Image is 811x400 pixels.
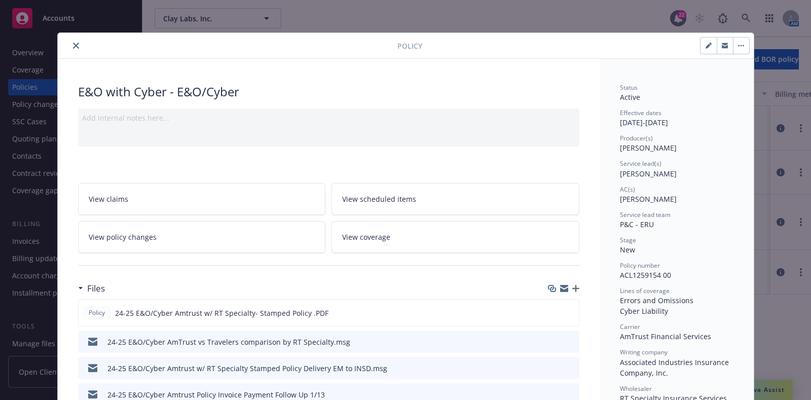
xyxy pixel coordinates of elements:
[566,389,575,400] button: preview file
[620,185,635,194] span: AC(s)
[620,134,653,142] span: Producer(s)
[78,282,105,295] div: Files
[331,183,579,215] a: View scheduled items
[107,389,325,400] div: 24-25 E&O/Cyber Amtrust Policy Invoice Payment Follow Up 1/13
[78,221,326,253] a: View policy changes
[620,220,654,229] span: P&C - ERU
[620,108,661,117] span: Effective dates
[620,236,636,244] span: Stage
[620,169,677,178] span: [PERSON_NAME]
[620,348,668,356] span: Writing company
[82,113,575,123] div: Add internal notes here...
[620,322,640,331] span: Carrier
[620,270,671,280] span: ACL1259154 00
[107,337,350,347] div: 24-25 E&O/Cyber AmTrust vs Travelers comparison by RT Specialty.msg
[620,92,640,102] span: Active
[566,337,575,347] button: preview file
[331,221,579,253] a: View coverage
[78,83,579,100] div: E&O with Cyber - E&O/Cyber
[620,83,638,92] span: Status
[620,261,660,270] span: Policy number
[620,194,677,204] span: [PERSON_NAME]
[550,389,558,400] button: download file
[620,306,733,316] div: Cyber Liability
[107,363,387,374] div: 24-25 E&O/Cyber Amtrust w/ RT Specialty Stamped Policy Delivery EM to INSD.msg
[342,194,416,204] span: View scheduled items
[87,308,107,317] span: Policy
[89,232,157,242] span: View policy changes
[78,183,326,215] a: View claims
[620,295,733,306] div: Errors and Omissions
[89,194,128,204] span: View claims
[70,40,82,52] button: close
[620,286,670,295] span: Lines of coverage
[620,159,661,168] span: Service lead(s)
[620,210,671,219] span: Service lead team
[566,363,575,374] button: preview file
[620,384,652,393] span: Wholesaler
[550,337,558,347] button: download file
[620,108,733,128] div: [DATE] - [DATE]
[397,41,422,51] span: Policy
[115,308,328,318] span: 24-25 E&O/Cyber Amtrust w/ RT Specialty- Stamped Policy .PDF
[620,332,711,341] span: AmTrust Financial Services
[620,245,635,254] span: New
[342,232,390,242] span: View coverage
[550,363,558,374] button: download file
[566,308,575,318] button: preview file
[620,357,731,378] span: Associated Industries Insurance Company, Inc.
[549,308,558,318] button: download file
[620,143,677,153] span: [PERSON_NAME]
[87,282,105,295] h3: Files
